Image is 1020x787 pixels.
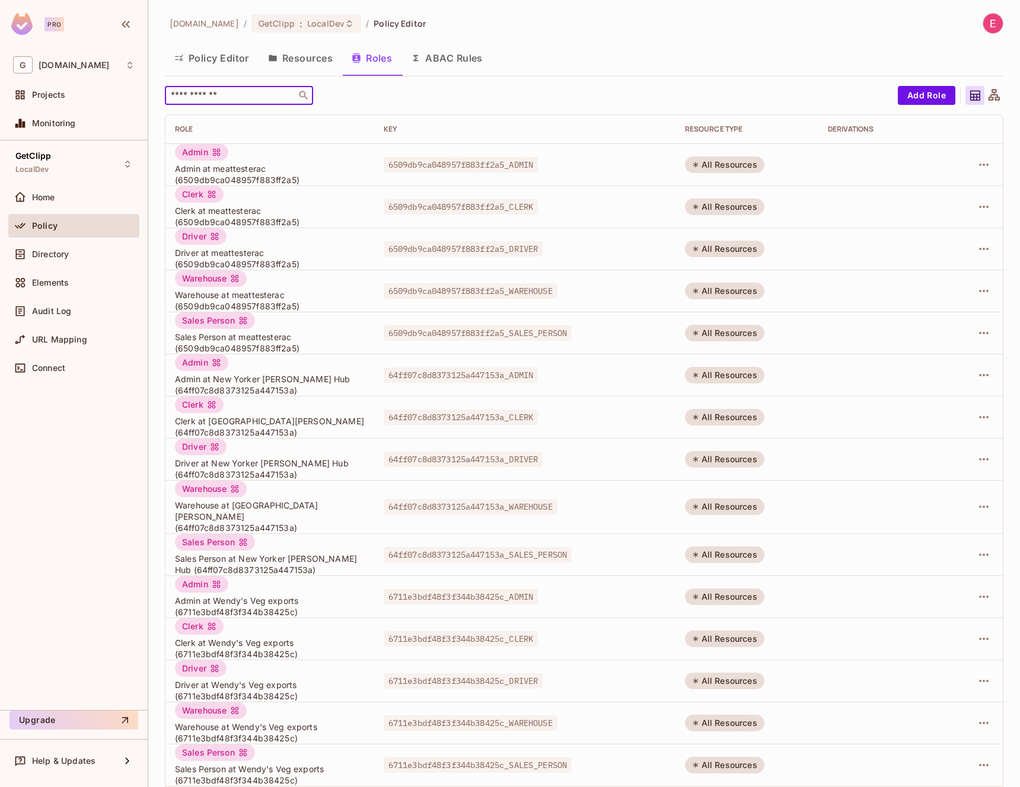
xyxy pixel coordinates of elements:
span: Sales Person at New Yorker [PERSON_NAME] Hub (64ff07c8d8373125a447153a) [175,553,365,575]
div: All Resources [685,409,764,426]
span: 6509db9ca048957f883ff2a5_ADMIN [384,157,538,172]
span: Clerk at meattesterac (6509db9ca048957f883ff2a5) [175,205,365,228]
span: 64ff07c8d8373125a447153a_WAREHOUSE [384,499,557,514]
div: All Resources [685,588,764,605]
button: Policy Editor [165,43,259,73]
div: Admin [175,576,228,593]
div: Warehouse [175,702,247,719]
span: Home [32,193,55,202]
span: 6711e3bdf48f3f344b38425c_ADMIN [384,589,538,604]
span: Projects [32,90,65,100]
span: Elements [32,278,69,287]
div: All Resources [685,283,764,299]
span: Warehouse at [GEOGRAPHIC_DATA][PERSON_NAME] (64ff07c8d8373125a447153a) [175,500,365,533]
span: 6711e3bdf48f3f344b38425c_CLERK [384,631,538,647]
div: All Resources [685,498,764,515]
span: G [13,56,33,73]
li: / [244,18,247,29]
span: Driver at Wendy's Veg exports (6711e3bdf48f3f344b38425c) [175,679,365,702]
div: All Resources [685,546,764,563]
span: Workspace: getclipp.com [39,60,109,70]
span: : [299,19,303,28]
div: Admin [175,144,228,161]
button: Upgrade [9,711,138,730]
span: Sales Person at Wendy's Veg exports (6711e3bdf48f3f344b38425c) [175,763,365,786]
div: Sales Person [175,744,255,761]
div: All Resources [685,241,764,257]
div: Pro [44,17,64,31]
div: Role [175,124,365,134]
span: URL Mapping [32,335,87,344]
div: Clerk [175,186,224,203]
span: 6509db9ca048957f883ff2a5_WAREHOUSE [384,283,557,299]
div: Clerk [175,396,224,413]
span: Audit Log [32,306,71,316]
span: Policy [32,221,58,231]
button: Roles [342,43,401,73]
span: 64ff07c8d8373125a447153a_ADMIN [384,367,538,383]
div: Sales Person [175,312,255,329]
div: Key [384,124,666,134]
span: Admin at Wendy's Veg exports (6711e3bdf48f3f344b38425c) [175,595,365,618]
div: Warehouse [175,270,247,287]
span: 64ff07c8d8373125a447153a_CLERK [384,410,538,425]
div: Driver [175,228,227,245]
div: Driver [175,439,227,455]
button: Resources [259,43,342,73]
div: Derivations [828,124,938,134]
div: Warehouse [175,481,247,497]
span: the active workspace [170,18,239,29]
span: Sales Person at meattesterac (6509db9ca048957f883ff2a5) [175,331,365,354]
div: All Resources [685,156,764,173]
div: Clerk [175,618,224,635]
button: Add Role [898,86,955,105]
li: / [366,18,369,29]
div: RESOURCE TYPE [685,124,809,134]
img: SReyMgAAAABJRU5ErkJggg== [11,13,33,35]
span: LocalDev [307,18,345,29]
div: All Resources [685,631,764,647]
span: 64ff07c8d8373125a447153a_SALES_PERSON [384,547,572,562]
span: Warehouse at meattesterac (6509db9ca048957f883ff2a5) [175,289,365,312]
span: Policy Editor [374,18,426,29]
span: 6509db9ca048957f883ff2a5_DRIVER [384,241,543,257]
div: Sales Person [175,534,255,551]
span: Clerk at Wendy's Veg exports (6711e3bdf48f3f344b38425c) [175,637,365,660]
div: Admin [175,354,228,371]
span: 6711e3bdf48f3f344b38425c_DRIVER [384,673,543,689]
div: All Resources [685,715,764,731]
div: All Resources [685,451,764,468]
span: Driver at meattesterac (6509db9ca048957f883ff2a5) [175,247,365,270]
span: 6711e3bdf48f3f344b38425c_WAREHOUSE [384,715,557,731]
div: All Resources [685,757,764,773]
span: Clerk at [GEOGRAPHIC_DATA][PERSON_NAME] (64ff07c8d8373125a447153a) [175,415,365,438]
span: GetClipp [15,151,51,161]
span: Driver at New Yorker [PERSON_NAME] Hub (64ff07c8d8373125a447153a) [175,458,365,480]
span: Admin at meattesterac (6509db9ca048957f883ff2a5) [175,163,365,185]
span: Warehouse at Wendy's Veg exports (6711e3bdf48f3f344b38425c) [175,721,365,744]
span: GetClipp [259,18,295,29]
span: 6509db9ca048957f883ff2a5_CLERK [384,199,538,215]
img: Eder Chamale [983,14,1003,33]
div: All Resources [685,673,764,689]
div: Driver [175,660,227,677]
span: LocalDev [15,165,49,174]
div: All Resources [685,325,764,341]
span: Monitoring [32,119,76,128]
span: Connect [32,363,65,373]
span: 6509db9ca048957f883ff2a5_SALES_PERSON [384,325,572,341]
button: ABAC Rules [401,43,492,73]
span: 6711e3bdf48f3f344b38425c_SALES_PERSON [384,757,572,773]
span: Admin at New Yorker [PERSON_NAME] Hub (64ff07c8d8373125a447153a) [175,373,365,396]
div: All Resources [685,199,764,215]
span: Directory [32,249,69,259]
div: All Resources [685,367,764,383]
span: Help & Updates [32,756,95,766]
span: 64ff07c8d8373125a447153a_DRIVER [384,452,543,467]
